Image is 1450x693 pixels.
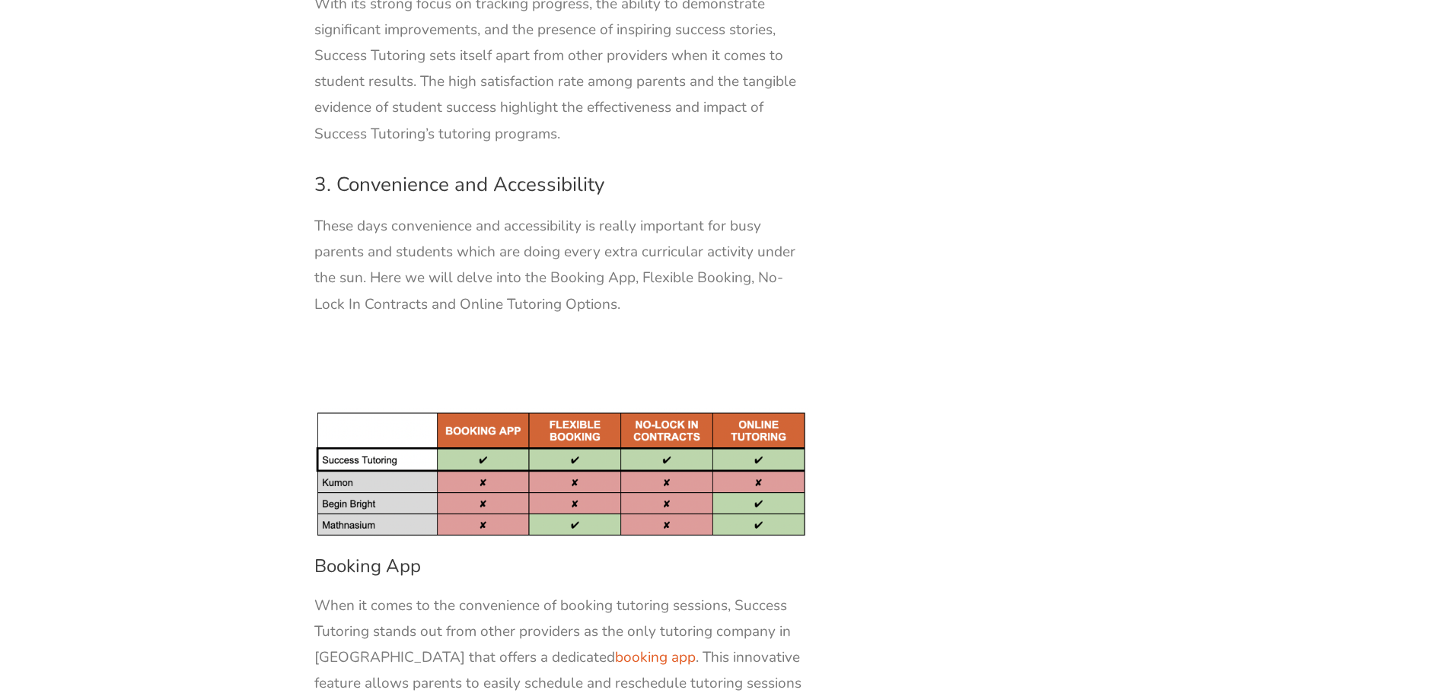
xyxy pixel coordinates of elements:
[314,555,809,577] h4: Booking App
[1374,620,1450,693] iframe: Chat Widget
[615,647,696,667] a: booking app
[314,213,809,317] p: These days convenience and accessibility is really important for busy parents and students which ...
[314,172,809,198] h3: 3. Convenience and Accessibility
